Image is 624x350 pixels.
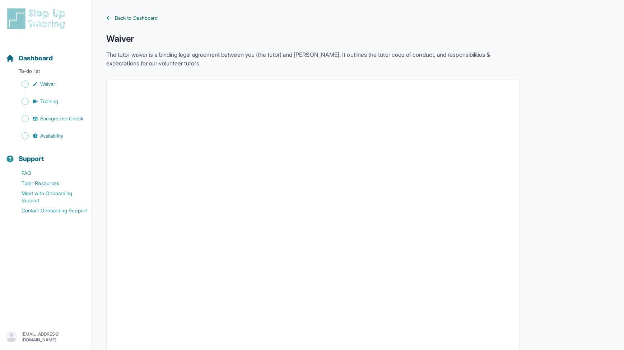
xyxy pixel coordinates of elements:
a: Contact Onboarding Support [6,206,92,216]
button: Support [3,142,89,167]
a: Meet with Onboarding Support [6,188,92,206]
a: Availability [6,131,92,141]
span: Dashboard [19,53,53,63]
a: Training [6,96,92,106]
img: logo [6,7,70,30]
a: Waiver [6,79,92,89]
span: Background Check [40,115,83,122]
p: The tutor waiver is a binding legal agreement between you (the tutor) and [PERSON_NAME]. It outli... [106,50,520,68]
button: Dashboard [3,42,89,66]
p: To-do list [3,68,89,78]
span: Training [40,98,59,105]
span: Waiver [40,80,55,88]
a: Dashboard [6,53,53,63]
span: Back to Dashboard [115,14,158,22]
a: Background Check [6,114,92,124]
button: [EMAIL_ADDRESS][DOMAIN_NAME] [6,331,86,344]
span: Availability [40,132,63,139]
a: FAQ [6,168,92,178]
span: Support [19,154,44,164]
h1: Waiver [106,33,520,45]
p: [EMAIL_ADDRESS][DOMAIN_NAME] [22,331,86,343]
a: Back to Dashboard [106,14,520,22]
a: Tutor Resources [6,178,92,188]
